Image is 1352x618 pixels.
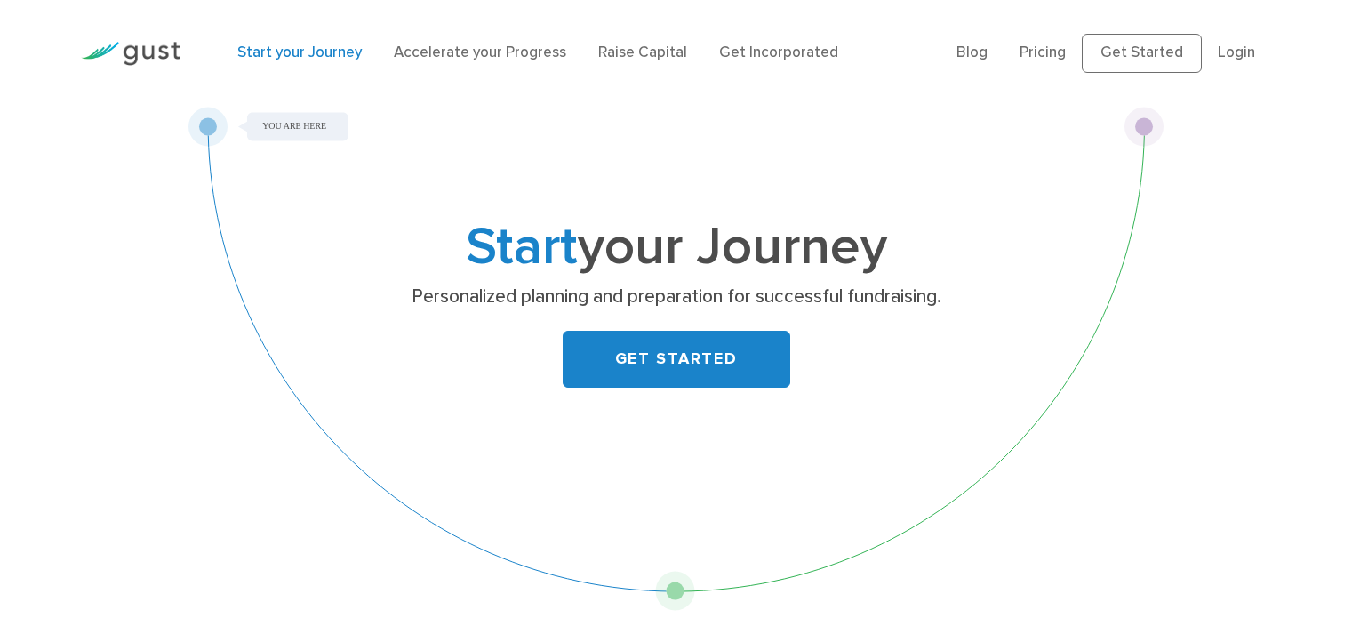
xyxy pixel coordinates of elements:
a: Raise Capital [598,44,687,61]
a: Blog [956,44,988,61]
a: Start your Journey [237,44,362,61]
img: Gust Logo [81,42,180,66]
a: GET STARTED [563,331,790,388]
a: Accelerate your Progress [394,44,566,61]
p: Personalized planning and preparation for successful fundraising. [332,285,1020,309]
a: Login [1218,44,1255,61]
a: Get Started [1082,34,1202,73]
h1: your Journey [325,223,1028,272]
a: Get Incorporated [719,44,838,61]
a: Pricing [1020,44,1066,61]
span: Start [466,215,578,278]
